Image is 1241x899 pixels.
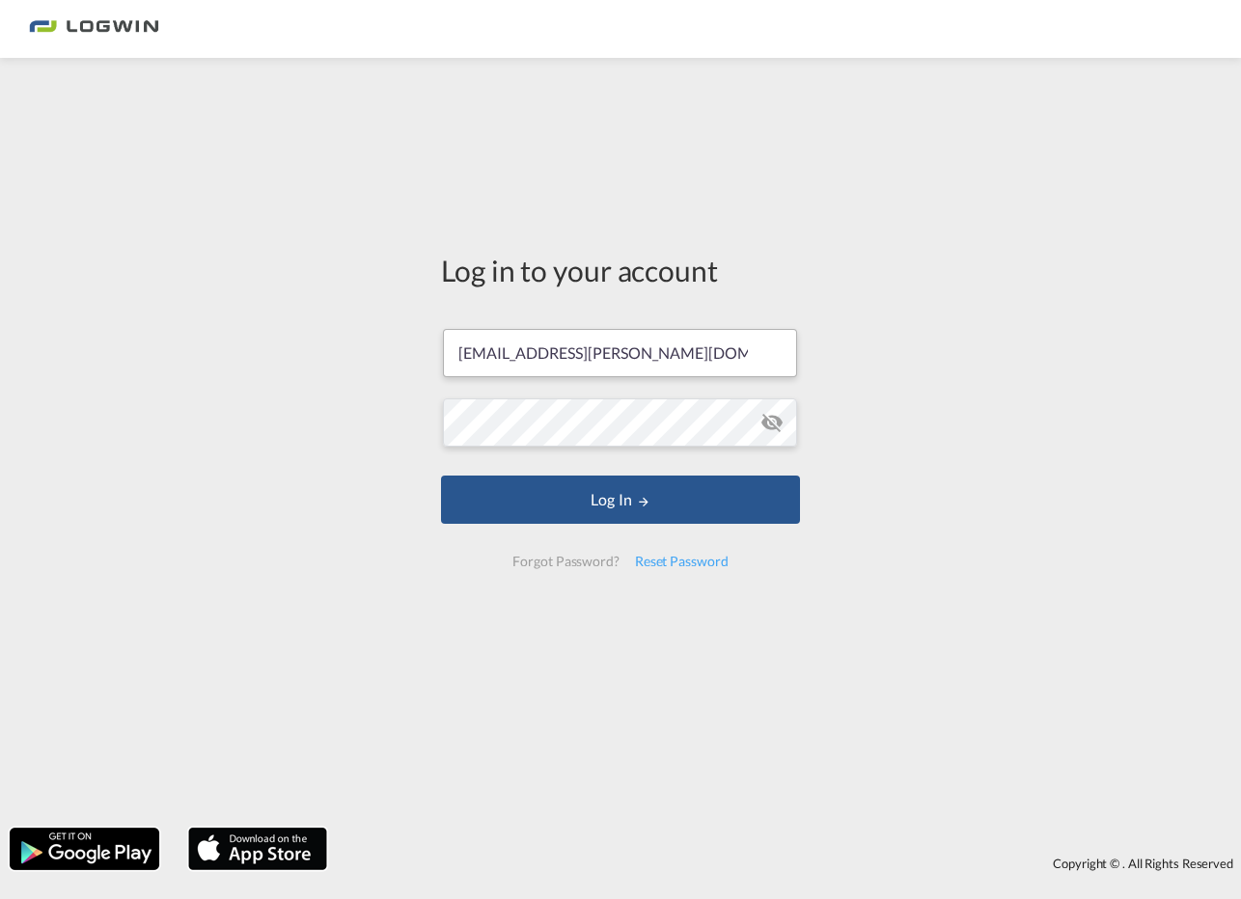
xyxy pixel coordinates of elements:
[29,8,159,51] img: bc73a0e0d8c111efacd525e4c8ad7d32.png
[441,250,800,290] div: Log in to your account
[443,329,797,377] input: Enter email/phone number
[441,476,800,524] button: LOGIN
[627,544,736,579] div: Reset Password
[186,826,329,872] img: apple.png
[505,544,626,579] div: Forgot Password?
[760,411,784,434] md-icon: icon-eye-off
[8,826,161,872] img: google.png
[337,847,1241,880] div: Copyright © . All Rights Reserved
